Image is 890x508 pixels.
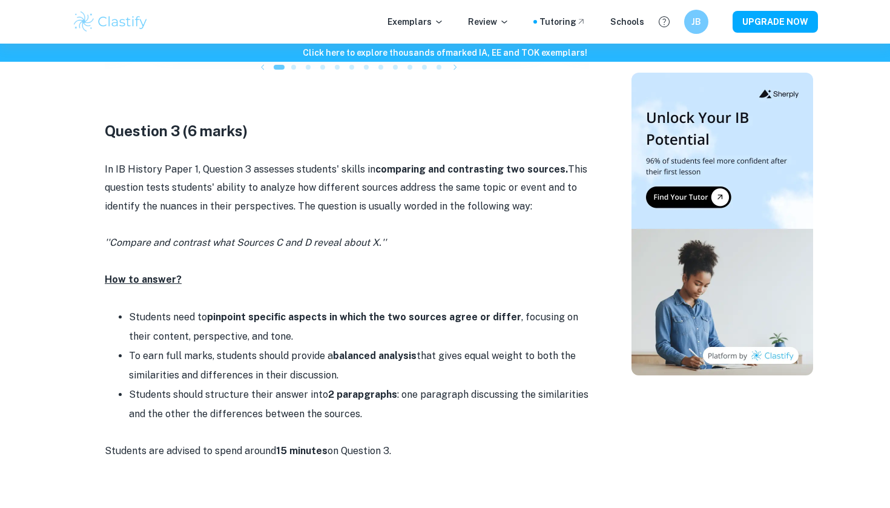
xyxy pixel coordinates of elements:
p: Students are advised to spend around on Question 3. [105,442,589,460]
strong: balanced analysis [333,350,417,361]
u: How to answer? [105,274,182,285]
li: Students should structure their answer into : one paragraph discussing the similarities and the o... [129,385,589,424]
strong: pinpoint specific aspects in which the two sources agree or differ [207,311,521,323]
p: Exemplars [387,15,444,28]
h6: Click here to explore thousands of marked IA, EE and TOK exemplars ! [2,46,888,59]
button: Help and Feedback [654,12,674,32]
li: Students need to , focusing on their content, perspective, and tone. [129,308,589,346]
a: Schools [610,15,644,28]
i: ''Compare and contrast what Sources C and D reveal about X.'' [105,237,386,248]
button: UPGRADE NOW [733,11,818,33]
img: Thumbnail [631,73,813,375]
h3: Question 3 (6 marks) [105,120,589,142]
li: To earn full marks, students should provide a that gives equal weight to both the similarities an... [129,346,589,385]
strong: 2 parapgraphs [328,389,397,400]
a: Tutoring [539,15,586,28]
strong: comparing and contrasting two sources. [375,163,568,175]
button: JB [684,10,708,34]
p: In IB History Paper 1, Question 3 assesses students' skills in This question tests students' abil... [105,160,589,216]
p: Review [468,15,509,28]
img: Clastify logo [72,10,149,34]
h6: JB [690,15,704,28]
strong: 15 minutes [276,445,328,457]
